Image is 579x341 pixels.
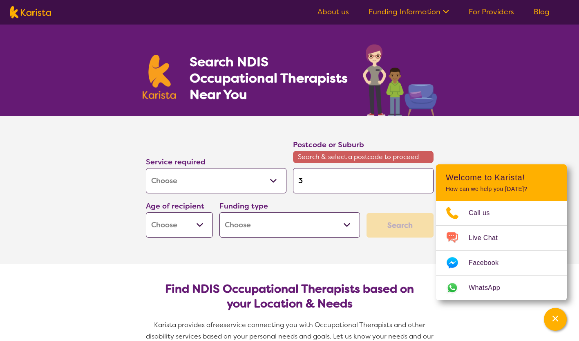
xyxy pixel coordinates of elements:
h1: Search NDIS Occupational Therapists Near You [190,54,349,103]
a: Web link opens in a new tab. [436,276,567,300]
span: Facebook [469,257,508,269]
span: Call us [469,207,500,219]
span: WhatsApp [469,282,510,294]
label: Funding type [219,201,268,211]
span: free [210,321,224,329]
a: For Providers [469,7,514,17]
span: Search & select a postcode to proceed [293,151,434,163]
img: occupational-therapy [363,44,437,116]
label: Age of recipient [146,201,204,211]
a: About us [317,7,349,17]
p: How can we help you [DATE]? [446,186,557,193]
label: Service required [146,157,206,167]
a: Blog [534,7,550,17]
a: Funding Information [369,7,449,17]
h2: Find NDIS Occupational Therapists based on your Location & Needs [152,282,427,311]
span: Karista provides a [154,321,210,329]
input: Type [293,168,434,193]
div: Channel Menu [436,164,567,300]
ul: Choose channel [436,201,567,300]
button: Channel Menu [544,308,567,331]
img: Karista logo [10,6,51,18]
img: Karista logo [143,55,176,99]
span: Live Chat [469,232,507,244]
label: Postcode or Suburb [293,140,364,150]
h2: Welcome to Karista! [446,173,557,182]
